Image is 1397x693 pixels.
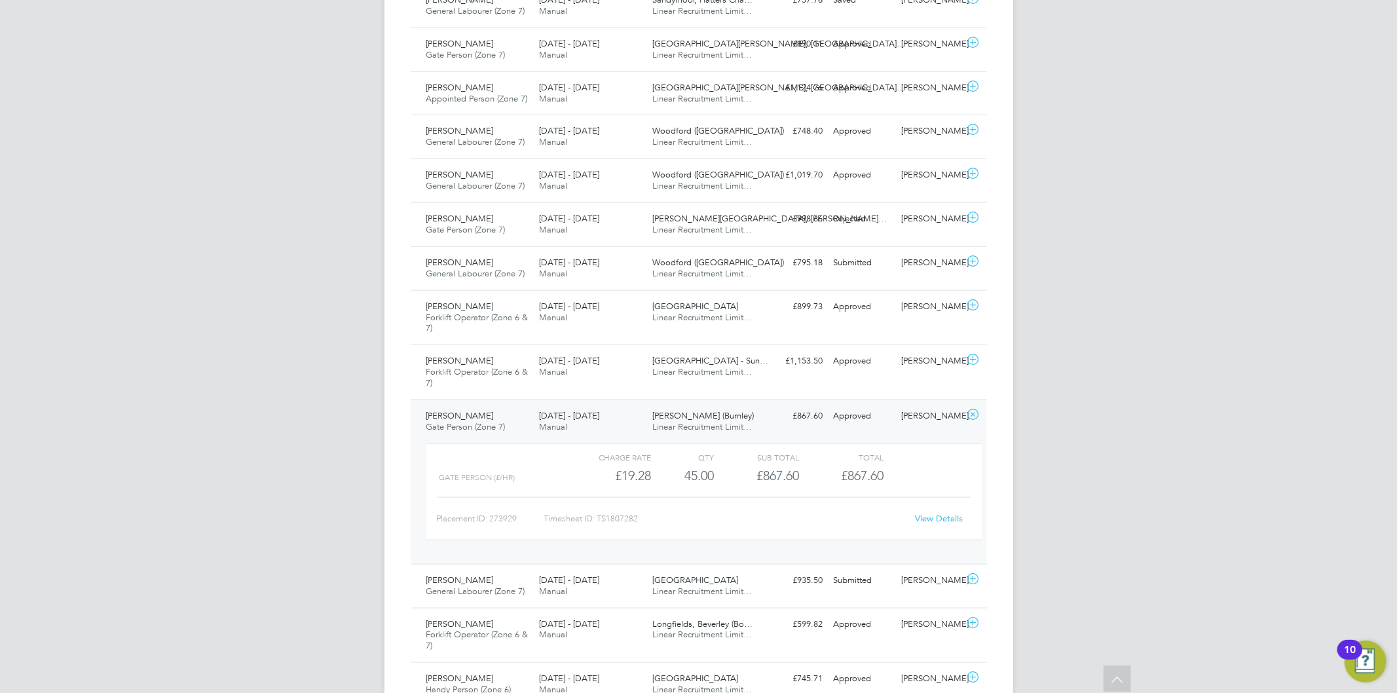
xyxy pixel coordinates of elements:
[652,366,752,377] span: Linear Recruitment Limit…
[652,125,784,136] span: Woodford ([GEOGRAPHIC_DATA])
[652,5,752,16] span: Linear Recruitment Limit…
[760,33,829,55] div: £890.11
[426,301,494,312] span: [PERSON_NAME]
[539,5,567,16] span: Manual
[652,421,752,432] span: Linear Recruitment Limit…
[539,410,599,421] span: [DATE] - [DATE]
[652,180,752,191] span: Linear Recruitment Limit…
[652,410,754,421] span: [PERSON_NAME] (Burnley)
[652,301,738,312] span: [GEOGRAPHIC_DATA]
[539,312,567,323] span: Manual
[829,77,897,99] div: Approved
[829,296,897,318] div: Approved
[426,355,494,366] span: [PERSON_NAME]
[539,125,599,136] span: [DATE] - [DATE]
[426,629,529,651] span: Forklift Operator (Zone 6 & 7)
[544,508,907,529] div: Timesheet ID: TS1807282
[539,82,599,93] span: [DATE] - [DATE]
[652,257,784,268] span: Woodford ([GEOGRAPHIC_DATA])
[896,405,964,427] div: [PERSON_NAME]
[652,224,752,235] span: Linear Recruitment Limit…
[539,257,599,268] span: [DATE] - [DATE]
[426,136,525,147] span: General Labourer (Zone 7)
[539,169,599,180] span: [DATE] - [DATE]
[715,465,799,487] div: £867.60
[829,668,897,690] div: Approved
[896,33,964,55] div: [PERSON_NAME]
[829,33,897,55] div: Approved
[539,618,599,629] span: [DATE] - [DATE]
[760,614,829,635] div: £599.82
[829,164,897,186] div: Approved
[426,5,525,16] span: General Labourer (Zone 7)
[539,93,567,104] span: Manual
[652,574,738,586] span: [GEOGRAPHIC_DATA]
[652,169,784,180] span: Woodford ([GEOGRAPHIC_DATA])
[539,224,567,235] span: Manual
[539,136,567,147] span: Manual
[896,252,964,274] div: [PERSON_NAME]
[426,257,494,268] span: [PERSON_NAME]
[896,350,964,372] div: [PERSON_NAME]
[896,121,964,142] div: [PERSON_NAME]
[566,449,650,465] div: Charge rate
[426,213,494,224] span: [PERSON_NAME]
[539,586,567,597] span: Manual
[651,465,715,487] div: 45.00
[896,668,964,690] div: [PERSON_NAME]
[896,164,964,186] div: [PERSON_NAME]
[566,465,650,487] div: £19.28
[896,296,964,318] div: [PERSON_NAME]
[760,570,829,591] div: £935.50
[652,38,905,49] span: [GEOGRAPHIC_DATA][PERSON_NAME], [GEOGRAPHIC_DATA]…
[1345,641,1387,683] button: Open Resource Center, 10 new notifications
[652,673,738,684] span: [GEOGRAPHIC_DATA]
[426,586,525,597] span: General Labourer (Zone 7)
[539,213,599,224] span: [DATE] - [DATE]
[539,421,567,432] span: Manual
[426,49,506,60] span: Gate Person (Zone 7)
[426,618,494,629] span: [PERSON_NAME]
[760,252,829,274] div: £795.18
[760,668,829,690] div: £745.71
[799,449,884,465] div: Total
[760,77,829,99] div: £1,124.76
[829,252,897,274] div: Submitted
[829,350,897,372] div: Approved
[426,125,494,136] span: [PERSON_NAME]
[426,169,494,180] span: [PERSON_NAME]
[829,570,897,591] div: Submitted
[652,355,768,366] span: [GEOGRAPHIC_DATA] - Sun…
[652,629,752,640] span: Linear Recruitment Limit…
[652,93,752,104] span: Linear Recruitment Limit…
[539,38,599,49] span: [DATE] - [DATE]
[760,296,829,318] div: £899.73
[539,355,599,366] span: [DATE] - [DATE]
[426,268,525,279] span: General Labourer (Zone 7)
[829,121,897,142] div: Approved
[426,410,494,421] span: [PERSON_NAME]
[426,312,529,334] span: Forklift Operator (Zone 6 & 7)
[829,405,897,427] div: Approved
[439,473,515,482] span: Gate Person (£/HR)
[841,468,884,483] span: £867.60
[829,614,897,635] div: Approved
[426,82,494,93] span: [PERSON_NAME]
[652,49,752,60] span: Linear Recruitment Limit…
[426,673,494,684] span: [PERSON_NAME]
[896,208,964,230] div: [PERSON_NAME]
[715,449,799,465] div: Sub Total
[426,93,528,104] span: Appointed Person (Zone 7)
[652,268,752,279] span: Linear Recruitment Limit…
[760,405,829,427] div: £867.60
[426,224,506,235] span: Gate Person (Zone 7)
[760,121,829,142] div: £748.40
[760,208,829,230] div: £998.66
[426,366,529,388] span: Forklift Operator (Zone 6 & 7)
[652,213,887,224] span: [PERSON_NAME][GEOGRAPHIC_DATA], [PERSON_NAME]…
[426,38,494,49] span: [PERSON_NAME]
[829,208,897,230] div: Rejected
[896,570,964,591] div: [PERSON_NAME]
[1344,650,1356,667] div: 10
[539,673,599,684] span: [DATE] - [DATE]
